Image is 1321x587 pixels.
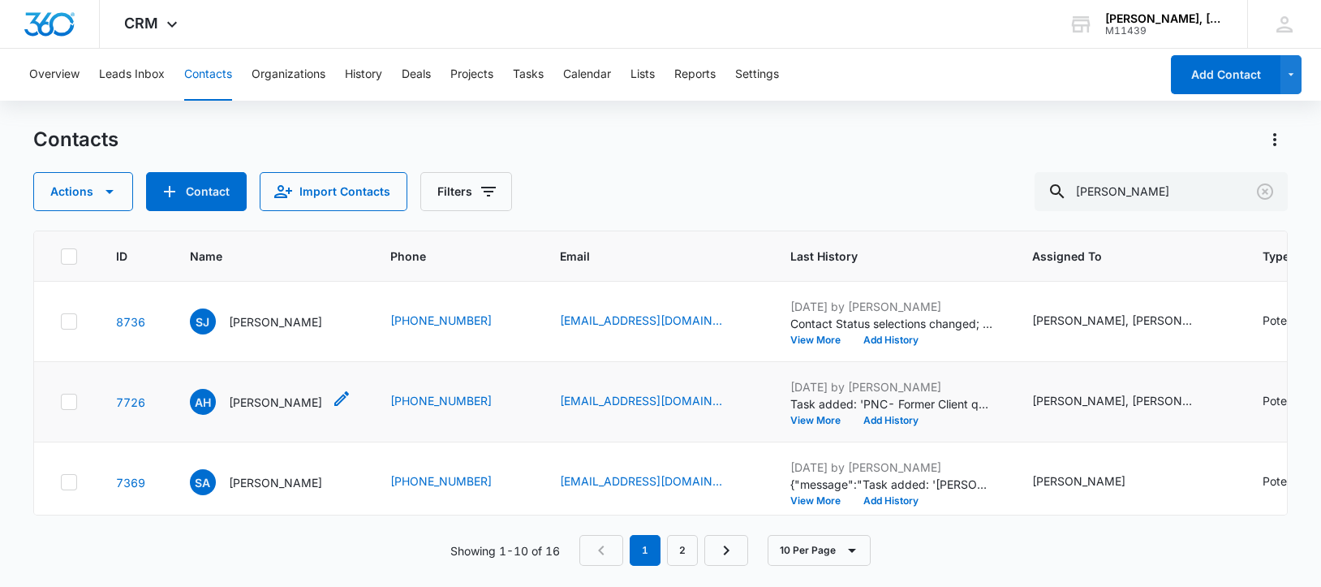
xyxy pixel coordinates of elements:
div: Name - Shawn Allen - Select to Edit Field [190,469,351,495]
div: Email - chiroshawn@yahoo.com - Select to Edit Field [560,312,751,331]
div: Phone - (423) 400-7945 - Select to Edit Field [390,473,521,492]
a: [EMAIL_ADDRESS][DOMAIN_NAME] [560,473,722,490]
div: Phone - (423) 320-1111 - Select to Edit Field [390,312,521,331]
p: [PERSON_NAME] [229,474,322,491]
button: 10 Per Page [768,535,871,566]
p: Contact Status selections changed; Warm Lead was removed and Not Hired was added. [790,315,993,332]
p: [DATE] by [PERSON_NAME] [790,298,993,315]
button: View More [790,496,852,506]
button: Lists [630,49,655,101]
a: Navigate to contact details page for Angie Hiatt [116,395,145,409]
button: Import Contacts [260,172,407,211]
div: Assigned To - Rachel Teleis - Select to Edit Field [1032,473,1155,492]
div: [PERSON_NAME], [PERSON_NAME] [1032,312,1194,329]
span: Phone [390,248,497,265]
h1: Contacts [33,127,118,152]
a: [PHONE_NUMBER] [390,312,492,329]
div: account id [1105,25,1224,37]
button: Add Contact [146,172,247,211]
a: [EMAIL_ADDRESS][DOMAIN_NAME] [560,312,722,329]
a: [PHONE_NUMBER] [390,473,492,490]
a: Page 2 [667,535,698,566]
div: Assigned To - Joshua Weiss, Rachel Teleis - Select to Edit Field [1032,392,1224,412]
a: Navigate to contact details page for Shawn Allen [116,476,145,490]
span: SJ [190,309,216,335]
button: Leads Inbox [99,49,165,101]
nav: Pagination [579,535,748,566]
button: Add History [852,496,930,506]
span: AH [190,389,216,415]
a: Navigate to contact details page for Shawn Jones [116,315,145,329]
p: [DATE] by [PERSON_NAME] [790,459,993,476]
span: CRM [124,15,158,32]
div: Name - Shawn Jones - Select to Edit Field [190,309,351,335]
span: Email [560,248,728,265]
button: Calendar [563,49,611,101]
button: Add Contact [1171,55,1280,94]
button: Reports [674,49,716,101]
button: Add History [852,416,930,425]
p: {"message":"Task added: '[PERSON_NAME], Please follow up with this Potential Client. FYI, I'm not... [790,476,993,493]
a: [EMAIL_ADDRESS][DOMAIN_NAME] [560,392,722,409]
button: Filters [420,172,512,211]
span: SA [190,469,216,495]
span: Assigned To [1032,248,1200,265]
div: Phone - (423) 488-2490 - Select to Edit Field [390,392,521,412]
button: History [345,49,382,101]
div: Assigned To - John Cavett, Preston Colling - Select to Edit Field [1032,312,1224,331]
span: Name [190,248,328,265]
button: Clear [1252,179,1278,205]
div: account name [1105,12,1224,25]
button: Add History [852,335,930,345]
em: 1 [630,535,660,566]
div: Email - angie_hiatt@icloud.com - Select to Edit Field [560,392,751,412]
span: Last History [790,248,970,265]
div: [PERSON_NAME] [1032,473,1125,490]
div: Email - allens37379@yahoo.com - Select to Edit Field [560,473,751,492]
button: Settings [735,49,779,101]
div: [PERSON_NAME], [PERSON_NAME] [1032,392,1194,409]
a: [PHONE_NUMBER] [390,392,492,409]
p: [PERSON_NAME] [229,313,322,330]
button: Organizations [252,49,325,101]
a: Next Page [704,535,748,566]
p: Showing 1-10 of 16 [450,542,560,559]
button: Actions [1262,127,1288,153]
div: Name - Angie Hiatt - Select to Edit Field [190,389,351,415]
p: [DATE] by [PERSON_NAME] [790,378,993,395]
button: Actions [33,172,133,211]
button: Overview [29,49,80,101]
button: View More [790,335,852,345]
button: Tasks [513,49,544,101]
button: Projects [450,49,493,101]
p: [PERSON_NAME] [229,394,322,411]
button: Contacts [184,49,232,101]
p: Task added: 'PNC- Former Client questions' [790,395,993,412]
input: Search Contacts [1035,172,1288,211]
button: View More [790,416,852,425]
button: Deals [402,49,431,101]
span: ID [116,248,127,265]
